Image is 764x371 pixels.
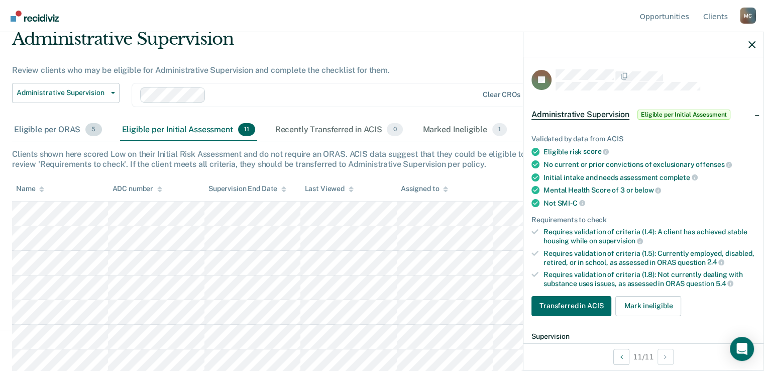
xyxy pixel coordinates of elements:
button: Mark ineligible [615,296,681,316]
span: score [583,147,609,155]
span: complete [660,173,698,181]
div: Marked Ineligible [421,119,509,141]
div: Clear CROs [483,90,520,99]
button: Profile dropdown button [740,8,756,24]
div: Name [16,184,44,193]
div: Requires validation of criteria (1.8): Not currently dealing with substance uses issues, as asses... [543,270,755,288]
span: SMI-C [557,199,585,207]
div: Administrative Supervision [12,29,585,57]
span: Eligible per Initial Assessment [637,110,730,120]
div: Open Intercom Messenger [730,337,754,361]
button: Previous Opportunity [613,349,629,365]
dt: Supervision [531,332,755,341]
div: Eligible per ORAS [12,119,104,141]
div: ADC number [112,184,162,193]
span: offenses [696,160,732,168]
div: Validated by data from ACIS [531,135,755,143]
span: Administrative Supervision [531,110,629,120]
div: Eligible per Initial Assessment [120,119,257,141]
div: Recently Transferred in ACIS [273,119,405,141]
span: 1 [492,123,507,136]
div: M C [740,8,756,24]
div: Assigned to [401,184,448,193]
div: Last Viewed [304,184,353,193]
button: Next Opportunity [658,349,674,365]
button: Transferred in ACIS [531,296,611,316]
span: below [634,186,661,194]
div: Supervision End Date [208,184,286,193]
div: 11 / 11 [523,343,763,370]
img: Recidiviz [11,11,59,22]
div: Requires validation of criteria (1.5): Currently employed, disabled, retired, or in school, as as... [543,249,755,266]
span: 11 [238,123,255,136]
div: Eligible risk [543,147,755,156]
div: Administrative SupervisionEligible per Initial Assessment [523,99,763,131]
div: Not [543,199,755,208]
div: Requirements to check [531,216,755,224]
span: 5 [85,123,101,136]
div: Requires validation of criteria (1.4): A client has achieved stable housing while on [543,228,755,245]
span: Administrative Supervision [17,88,107,97]
span: supervision [599,237,643,245]
div: Mental Health Score of 3 or [543,185,755,195]
div: Review clients who may be eligible for Administrative Supervision and complete the checklist for ... [12,65,585,75]
span: 2.4 [707,258,724,266]
div: Initial intake and needs assessment [543,173,755,182]
div: Clients shown here scored Low on their Initial Risk Assessment and do not require an ORAS. ACIS d... [12,149,752,168]
div: No current or prior convictions of exclusionary [543,160,755,169]
span: 0 [387,123,402,136]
